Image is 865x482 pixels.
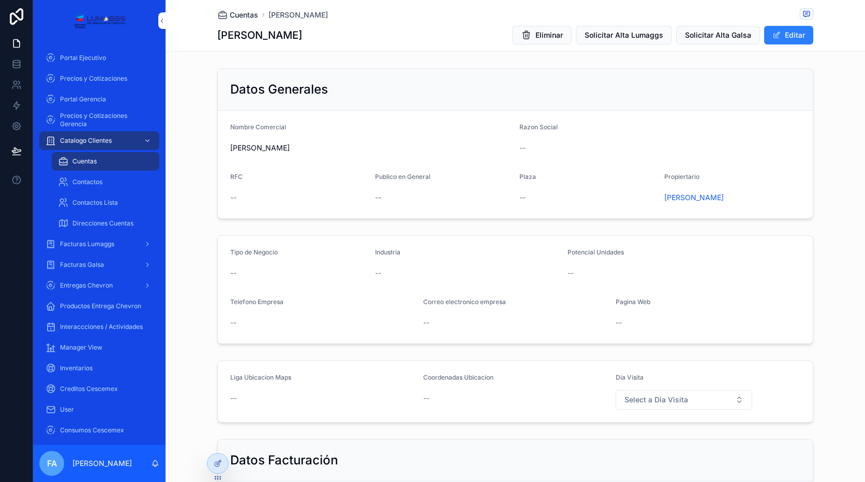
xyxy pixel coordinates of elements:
a: User [39,400,159,419]
a: [PERSON_NAME] [269,10,328,20]
span: -- [568,268,574,278]
span: Precios y Cotizaciones Gerencia [60,112,149,128]
span: Precios y Cotizaciones [60,74,127,83]
span: Portal Ejecutivo [60,54,106,62]
a: Portal Ejecutivo [39,49,159,67]
a: Portal Gerencia [39,90,159,109]
h2: Datos Generales [230,81,328,98]
a: Precios y Cotizaciones Gerencia [39,111,159,129]
span: Propiertario [664,173,699,180]
a: Productos Entrega Chevron [39,297,159,315]
span: -- [230,192,236,203]
span: Telefono Empresa [230,298,284,306]
span: -- [519,192,526,203]
span: Cuentas [230,10,258,20]
span: Correo electronico empresa [423,298,506,306]
div: scrollable content [33,41,166,445]
span: -- [375,268,381,278]
span: Cuentas [72,157,97,165]
span: Interaccciones / Actividades [60,323,143,331]
span: Nombre Comercial [230,123,286,131]
span: Industria [375,248,400,256]
span: -- [616,318,622,328]
a: Entregas Chevron [39,276,159,295]
a: Catalogo Clientes [39,131,159,150]
span: -- [230,393,236,403]
a: Inventarios [39,359,159,378]
span: Solicitar Alta Galsa [685,30,751,40]
button: Solicitar Alta Galsa [676,26,760,44]
span: -- [519,143,526,153]
h2: Datos Facturación [230,452,338,469]
span: Direcciones Cuentas [72,219,133,228]
a: Contactos Lista [52,193,159,212]
span: Facturas Galsa [60,261,104,269]
a: Cuentas [52,152,159,171]
span: Portal Gerencia [60,95,106,103]
span: Tipo de Negocio [230,248,278,256]
span: -- [375,192,381,203]
a: Interaccciones / Actividades [39,318,159,336]
span: Facturas Lumaggs [60,240,114,248]
span: -- [230,318,236,328]
span: Entregas Chevron [60,281,113,290]
span: -- [230,268,236,278]
h1: [PERSON_NAME] [217,28,302,42]
span: Consumos Cescemex [60,426,124,434]
span: Inventarios [60,364,93,372]
span: -- [423,393,429,403]
span: FA [47,457,57,470]
a: Contactos [52,173,159,191]
span: Liga Ubicacion Maps [230,373,291,381]
a: Facturas Galsa [39,255,159,274]
span: Contactos Lista [72,199,118,207]
p: [PERSON_NAME] [72,458,132,469]
a: Manager View [39,338,159,357]
span: Potencial Unidades [568,248,624,256]
span: Manager View [60,343,102,352]
a: Cuentas [217,10,258,20]
button: Solicitar Alta Lumaggs [576,26,672,44]
span: RFC [230,173,243,180]
span: Dia Visita [616,373,644,381]
a: Facturas Lumaggs [39,235,159,253]
a: Consumos Cescemex [39,421,159,440]
span: Razon Social [519,123,558,131]
span: Select a Dia Visita [624,395,688,405]
span: Eliminar [535,30,563,40]
a: Direcciones Cuentas [52,214,159,233]
button: Eliminar [512,26,572,44]
button: Editar [764,26,813,44]
span: Plaza [519,173,536,180]
span: [PERSON_NAME] [230,143,511,153]
span: Pagina Web [616,298,650,306]
span: User [60,405,74,414]
span: Creditos Cescemex [60,385,118,393]
span: Contactos [72,178,102,186]
a: Precios y Cotizaciones [39,69,159,88]
span: Productos Entrega Chevron [60,302,141,310]
span: Solicitar Alta Lumaggs [585,30,663,40]
a: [PERSON_NAME] [664,192,724,203]
span: Catalogo Clientes [60,137,112,145]
span: -- [423,318,429,328]
img: App logo [73,12,125,29]
a: Creditos Cescemex [39,380,159,398]
button: Select Button [616,390,752,410]
span: Coordenadas Ubicacion [423,373,494,381]
span: Publico en General [375,173,430,180]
